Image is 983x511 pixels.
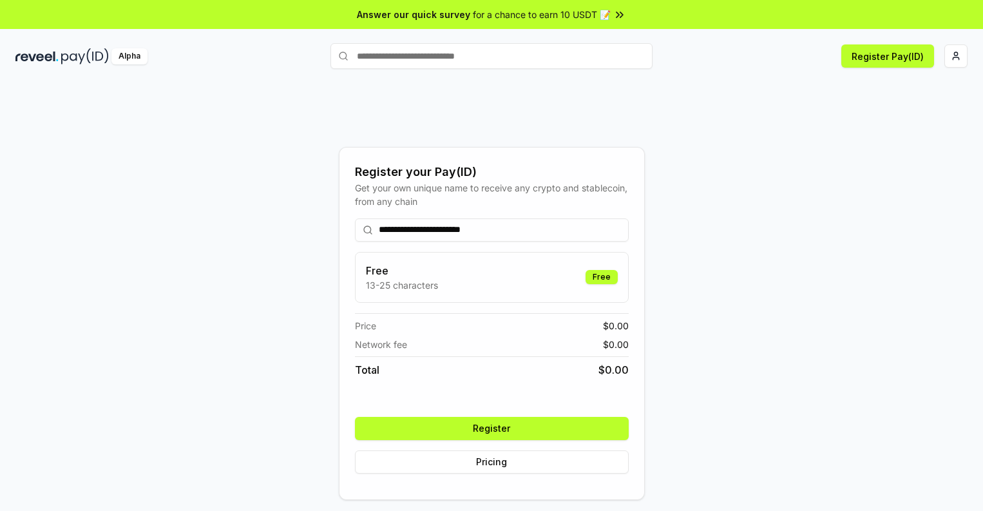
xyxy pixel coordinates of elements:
[355,417,629,440] button: Register
[355,181,629,208] div: Get your own unique name to receive any crypto and stablecoin, from any chain
[598,362,629,378] span: $ 0.00
[603,319,629,333] span: $ 0.00
[586,270,618,284] div: Free
[61,48,109,64] img: pay_id
[15,48,59,64] img: reveel_dark
[366,278,438,292] p: 13-25 characters
[603,338,629,351] span: $ 0.00
[473,8,611,21] span: for a chance to earn 10 USDT 📝
[357,8,470,21] span: Answer our quick survey
[355,163,629,181] div: Register your Pay(ID)
[355,319,376,333] span: Price
[355,450,629,474] button: Pricing
[355,362,379,378] span: Total
[366,263,438,278] h3: Free
[111,48,148,64] div: Alpha
[841,44,934,68] button: Register Pay(ID)
[355,338,407,351] span: Network fee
